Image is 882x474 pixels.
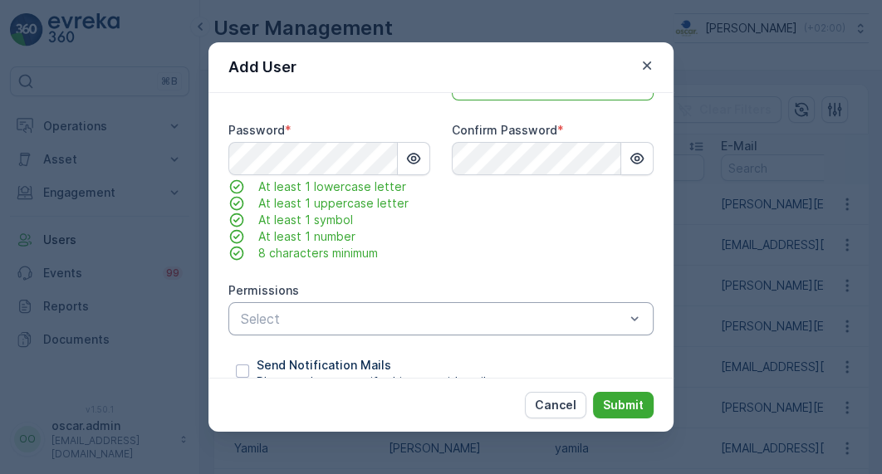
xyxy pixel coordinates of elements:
[452,123,557,137] label: Confirm Password
[228,123,285,137] label: Password
[258,178,406,195] span: At least 1 lowercase letter
[593,392,654,418] button: Submit
[258,195,409,212] span: At least 1 uppercase letter
[258,228,355,245] span: At least 1 number
[241,309,625,329] p: Select
[228,283,299,297] label: Permissions
[258,212,353,228] span: At least 1 symbol
[257,357,495,374] span: Send Notification Mails
[535,397,576,413] p: Cancel
[258,245,378,261] span: 8 characters minimum
[257,374,495,390] span: Please select to notify this user with mails.
[228,56,296,79] p: Add User
[525,392,586,418] button: Cancel
[603,397,644,413] p: Submit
